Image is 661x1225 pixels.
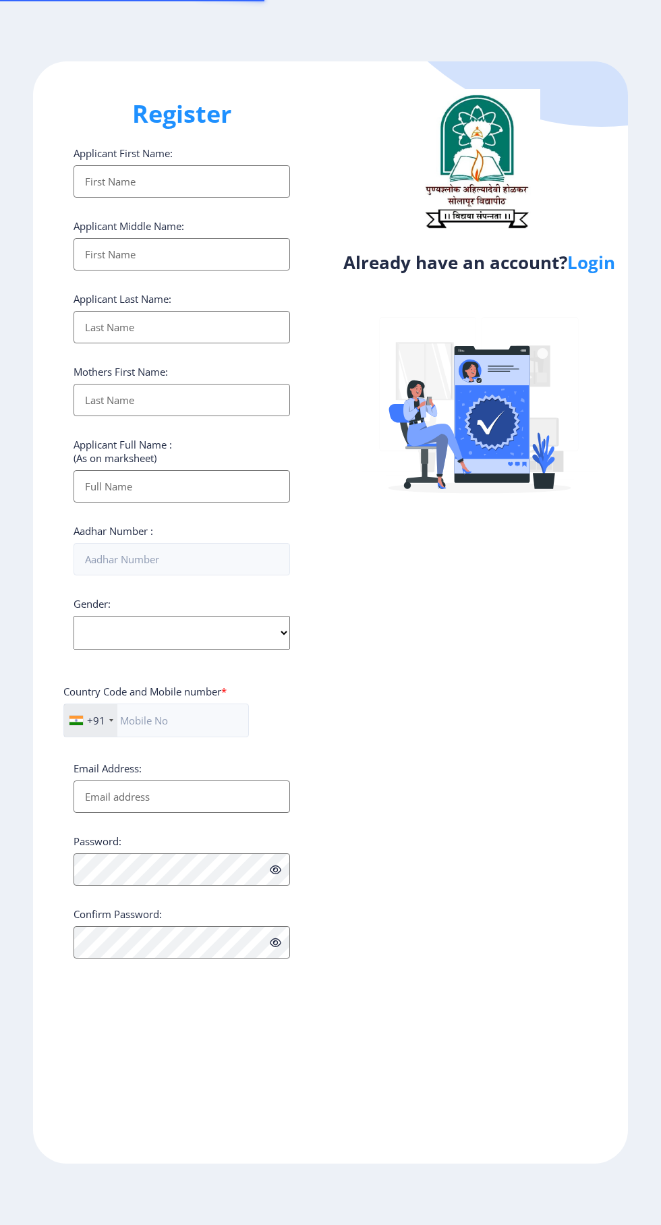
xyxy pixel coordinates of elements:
[74,98,290,130] h1: Register
[74,543,290,575] input: Aadhar Number
[74,292,171,306] label: Applicant Last Name:
[63,704,249,737] input: Mobile No
[63,685,227,698] label: Country Code and Mobile number
[74,438,172,465] label: Applicant Full Name : (As on marksheet)
[74,238,290,270] input: First Name
[74,907,162,921] label: Confirm Password:
[362,291,598,528] img: Verified-rafiki.svg
[74,834,121,848] label: Password:
[74,165,290,198] input: First Name
[74,146,173,160] label: Applicant First Name:
[412,89,540,233] img: logo
[64,704,117,737] div: India (भारत): +91
[74,384,290,416] input: Last Name
[74,311,290,343] input: Last Name
[74,780,290,813] input: Email address
[74,762,142,775] label: Email Address:
[341,252,618,273] h4: Already have an account?
[74,470,290,503] input: Full Name
[567,250,615,275] a: Login
[74,597,111,610] label: Gender:
[74,365,168,378] label: Mothers First Name:
[74,219,184,233] label: Applicant Middle Name:
[74,524,153,538] label: Aadhar Number :
[87,714,105,727] div: +91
